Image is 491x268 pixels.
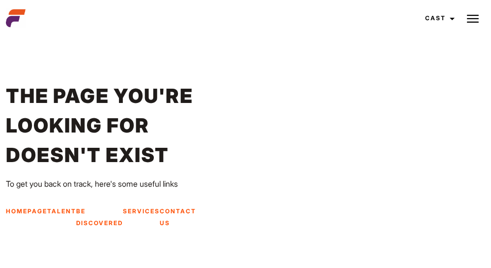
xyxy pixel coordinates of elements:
img: Burger icon [467,13,479,25]
a: Contact Us [160,207,196,227]
a: Services [123,207,160,215]
p: To get you back on track, here's some useful links [6,178,485,190]
h1: The page you're looking for doesn't exist [6,81,246,170]
a: Cast [416,5,461,32]
a: Be Discovered [76,207,123,227]
img: cropped-aefm-brand-fav-22-square.png [6,8,26,28]
a: Talent [47,207,76,215]
a: Homepage [6,207,47,215]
